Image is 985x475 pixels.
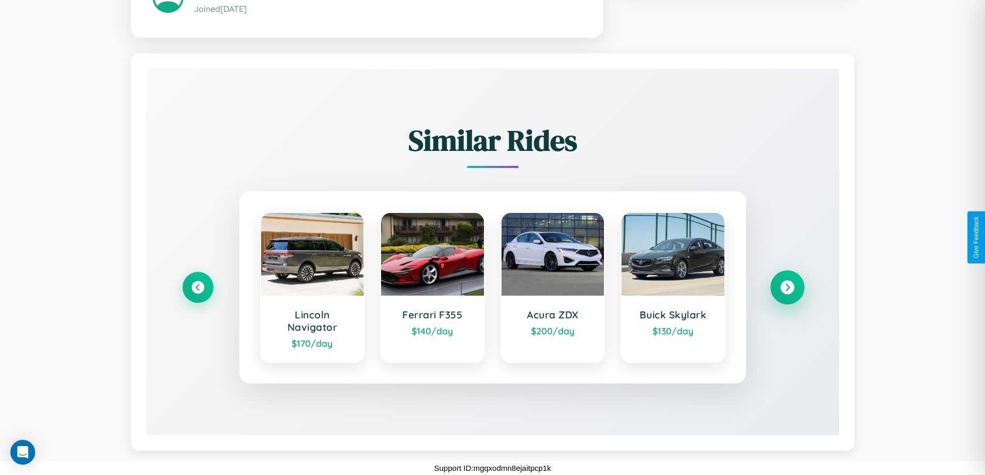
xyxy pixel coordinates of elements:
[632,309,714,321] h3: Buick Skylark
[380,212,485,363] a: Ferrari F355$140/day
[183,120,803,160] h2: Similar Rides
[632,325,714,336] div: $ 130 /day
[501,212,605,363] a: Acura ZDX$200/day
[10,440,35,465] div: Open Intercom Messenger
[434,461,551,475] p: Support ID: mgqxodmn8ejaitpcp1k
[271,309,354,333] h3: Lincoln Navigator
[512,309,594,321] h3: Acura ZDX
[512,325,594,336] div: $ 200 /day
[391,309,474,321] h3: Ferrari F355
[260,212,365,363] a: Lincoln Navigator$170/day
[973,217,980,258] div: Give Feedback
[271,338,354,349] div: $ 170 /day
[391,325,474,336] div: $ 140 /day
[620,212,725,363] a: Buick Skylark$130/day
[194,2,581,17] p: Joined [DATE]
